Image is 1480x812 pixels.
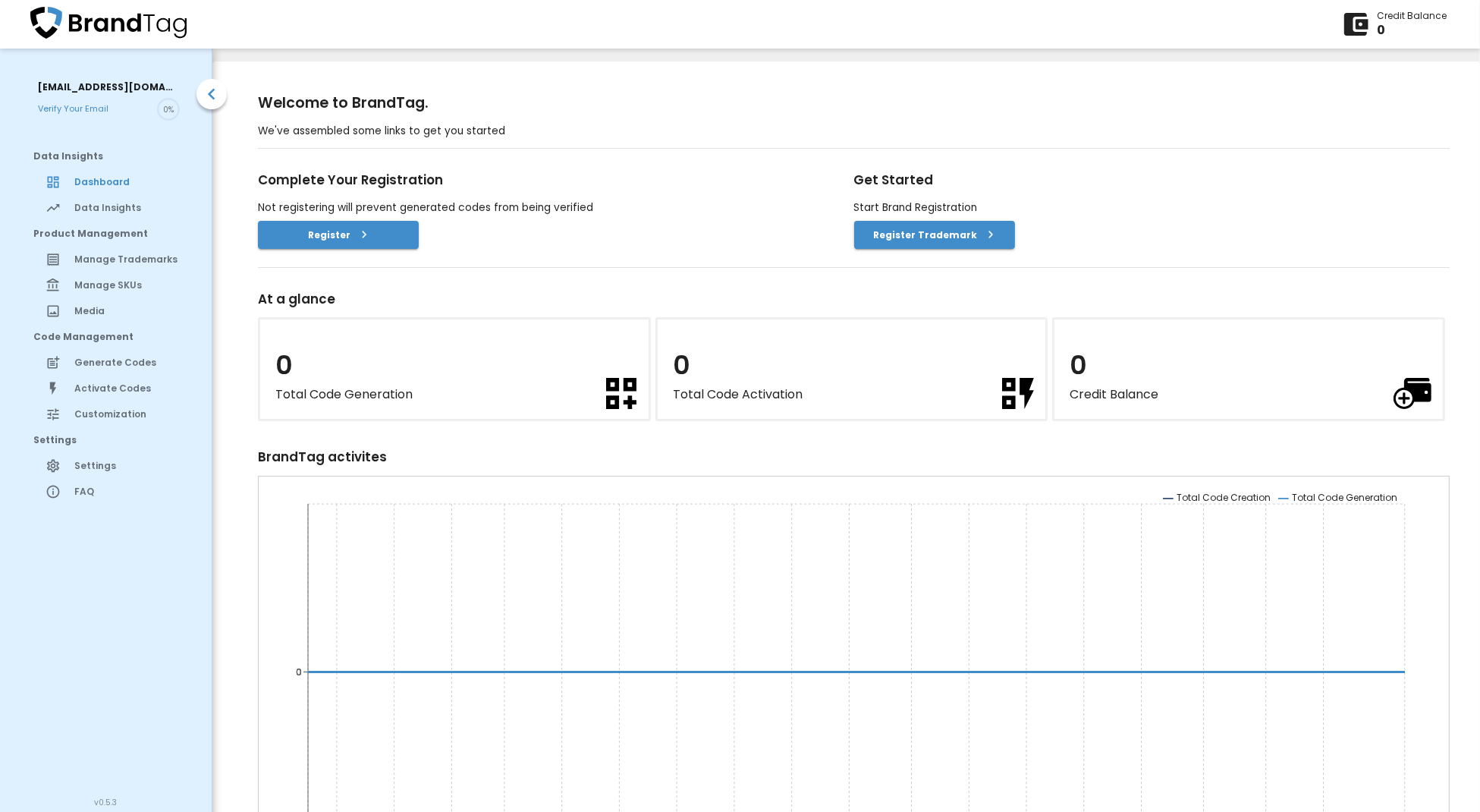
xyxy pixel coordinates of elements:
[74,408,184,421] span: Customization
[866,227,1003,243] span: Register Trademark
[655,317,1053,421] a: 0Total Code Activation0
[258,317,655,421] a: 0Total Code Generation0
[74,304,184,318] span: Media
[74,382,184,395] span: Activate Codes
[95,796,118,809] span: Build At: 3/31/2025, 10:56:33 AM
[258,92,1450,115] h1: Welcome to BrandTag.
[15,169,196,195] a: Dashboard
[163,103,174,116] div: 0%
[74,356,184,370] span: Generate Codes
[1070,385,1158,404] h6: Credit Balance
[1377,22,1447,39] div: 0
[275,347,293,383] span: 0
[15,376,196,401] a: Activate Codes
[673,385,803,404] h6: Total Code Activation
[258,167,854,194] h2: Complete Your Registration
[258,227,419,240] a: Register
[33,330,184,344] span: Code Management
[258,444,387,471] h2: BrandTag activites
[1394,378,1431,409] img: 0
[15,195,196,221] a: Data Insights
[15,272,196,298] a: Manage SKUs
[854,167,1450,194] h2: Get Started
[33,227,184,241] span: Product Management
[15,350,196,376] a: Generate Codes
[74,459,184,473] span: Settings
[38,79,174,95] div: [EMAIL_ADDRESS][DOMAIN_NAME]
[1377,9,1447,22] div: Credit Balance
[275,385,413,404] h6: Total Code Generation
[1070,347,1087,383] span: 0
[258,286,1450,313] h2: At a glance
[270,227,407,243] span: Register
[74,201,184,215] span: Data Insights
[1052,317,1450,421] a: 0Credit Balance0
[854,199,1450,217] h6: Start Brand Registration
[30,7,187,39] img: brandtag
[38,103,157,115] a: Verify Your Email
[74,253,184,266] span: Manage Trademarks
[1002,378,1034,409] img: 0
[33,149,184,163] span: Data Insights
[15,247,196,272] a: Manage Trademarks
[1177,491,1271,504] span: Total Code Creation
[33,433,184,447] span: Settings
[74,175,184,189] span: Dashboard
[1292,491,1397,504] span: Total Code Generation
[15,479,196,505] a: FAQ
[15,401,196,427] a: Customization
[15,453,196,479] a: Settings
[258,115,1450,148] h6: We've assembled some links to get you started
[854,227,1015,240] a: Register Trademark
[74,279,184,292] span: Manage SKUs
[673,347,690,383] span: 0
[296,666,302,678] tspan: 0
[854,221,1015,249] button: Register Trademark
[258,199,854,217] h6: Not registering will prevent generated codes from being verified
[15,298,196,324] a: Media
[74,485,184,499] span: FAQ
[258,221,419,249] button: Register
[606,378,636,408] img: 0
